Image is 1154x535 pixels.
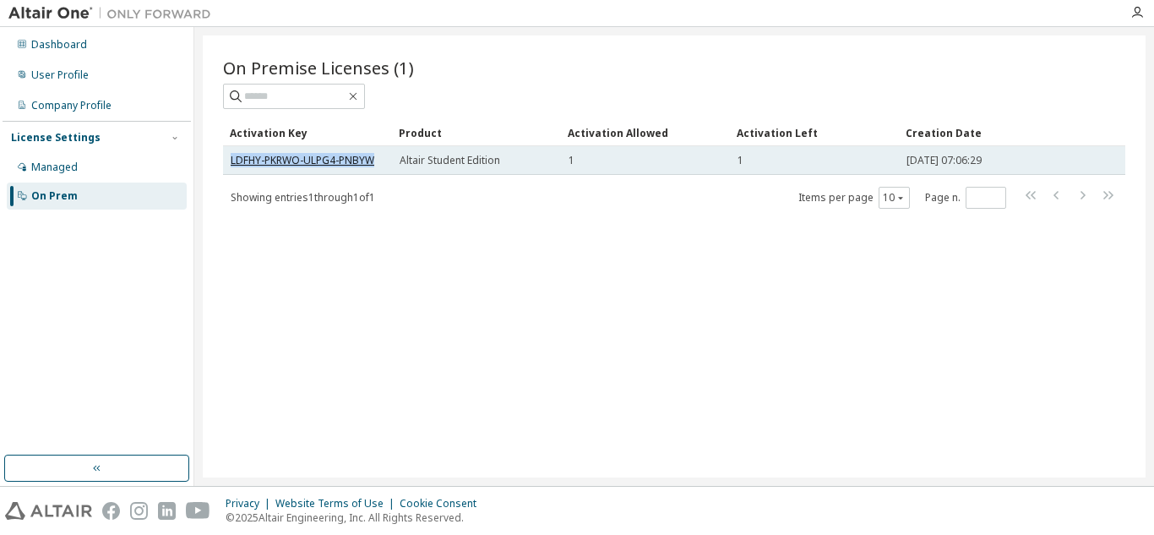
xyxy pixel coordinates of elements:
div: Activation Left [737,119,892,146]
p: © 2025 Altair Engineering, Inc. All Rights Reserved. [226,510,487,525]
span: 1 [738,154,743,167]
img: linkedin.svg [158,502,176,520]
div: Managed [31,161,78,174]
div: Company Profile [31,99,112,112]
span: 1 [569,154,574,167]
div: On Prem [31,189,78,203]
div: Activation Key [230,119,385,146]
span: Page n. [925,187,1006,209]
span: Altair Student Edition [400,154,500,167]
img: altair_logo.svg [5,502,92,520]
a: LDFHY-PKRWO-ULPG4-PNBYW [231,153,374,167]
div: Creation Date [906,119,1051,146]
img: youtube.svg [186,502,210,520]
span: Showing entries 1 through 1 of 1 [231,190,375,205]
img: facebook.svg [102,502,120,520]
div: Activation Allowed [568,119,723,146]
button: 10 [883,191,906,205]
div: Cookie Consent [400,497,487,510]
span: [DATE] 07:06:29 [906,154,982,167]
span: On Premise Licenses (1) [223,56,414,79]
span: Items per page [798,187,910,209]
div: Website Terms of Use [275,497,400,510]
div: Privacy [226,497,275,510]
img: Altair One [8,5,220,22]
img: instagram.svg [130,502,148,520]
div: Product [399,119,554,146]
div: Dashboard [31,38,87,52]
div: User Profile [31,68,89,82]
div: License Settings [11,131,101,145]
